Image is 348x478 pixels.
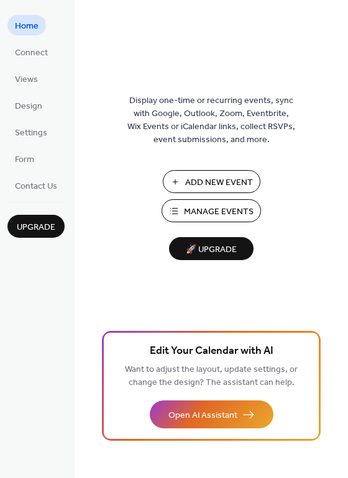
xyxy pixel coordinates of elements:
[169,237,254,260] button: 🚀 Upgrade
[184,205,254,219] span: Manage Events
[185,176,253,189] span: Add New Event
[15,47,48,60] span: Connect
[7,68,45,89] a: Views
[15,127,47,140] span: Settings
[176,241,246,258] span: 🚀 Upgrade
[7,122,55,142] a: Settings
[17,221,55,234] span: Upgrade
[7,215,65,238] button: Upgrade
[15,180,57,193] span: Contact Us
[15,73,38,86] span: Views
[125,361,298,391] span: Want to adjust the layout, update settings, or change the design? The assistant can help.
[15,100,42,113] span: Design
[7,148,42,169] a: Form
[163,170,260,193] button: Add New Event
[15,153,34,166] span: Form
[7,42,55,62] a: Connect
[15,20,39,33] span: Home
[7,15,46,35] a: Home
[127,94,295,147] span: Display one-time or recurring events, sync with Google, Outlook, Zoom, Eventbrite, Wix Events or ...
[7,95,50,115] a: Design
[150,343,273,360] span: Edit Your Calendar with AI
[7,175,65,196] a: Contact Us
[168,409,237,422] span: Open AI Assistant
[150,400,273,428] button: Open AI Assistant
[162,199,261,222] button: Manage Events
